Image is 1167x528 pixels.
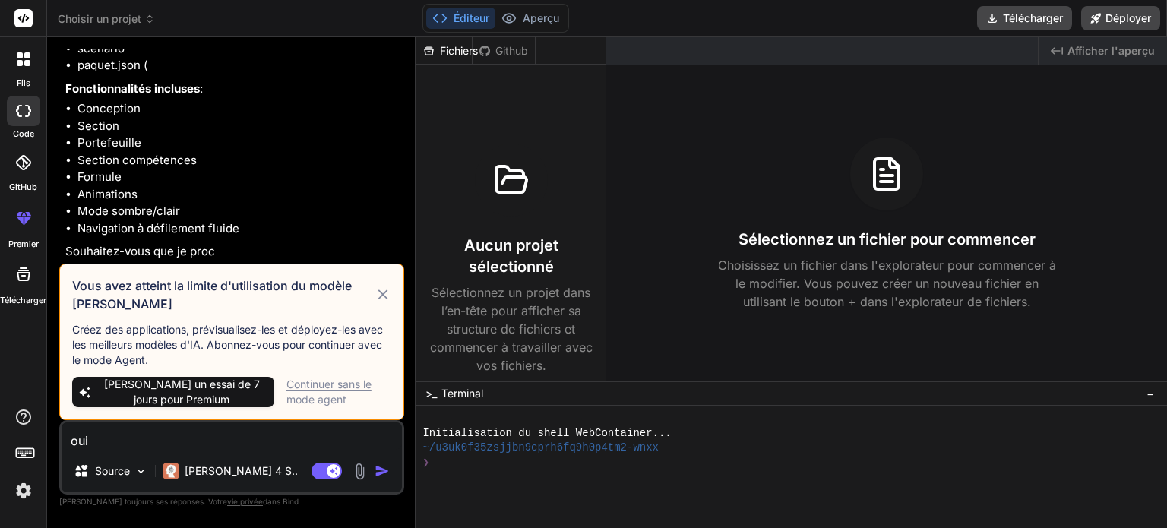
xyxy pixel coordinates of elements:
[77,221,239,236] font: Navigation à défilement fluide
[13,128,34,139] font: code
[718,258,1056,309] font: Choisissez un fichier dans l'explorateur pour commencer à le modifier. Vous pouvez créer un nouve...
[200,81,203,96] font: :
[8,239,39,249] font: premier
[72,278,352,311] font: Vous avez atteint la limite d'utilisation du modèle [PERSON_NAME]
[185,464,298,477] font: [PERSON_NAME] 4 S..
[1143,381,1158,406] button: −
[9,182,37,192] font: GitHub
[263,497,299,506] font: dans Bind
[440,44,478,57] font: Fichiers
[977,6,1072,30] button: Télécharger
[72,377,274,407] button: [PERSON_NAME] un essai de 7 jours pour Premium
[351,463,368,480] img: pièce jointe
[286,378,372,406] font: Continuer sans le mode agent
[77,204,180,218] font: Mode sombre/clair
[495,8,565,29] button: Aperçu
[1105,11,1151,24] font: Déployer
[62,422,402,450] textarea: oui
[464,236,558,276] font: Aucun projet sélectionné
[134,465,147,478] img: Choisir des modèles
[17,77,30,88] font: fils
[1067,44,1155,57] font: Afficher l'aperçu
[77,153,197,167] font: Section compétences
[77,101,141,115] font: Conception
[422,457,430,469] font: ❯
[454,11,489,24] font: Éditeur
[65,81,200,96] font: Fonctionnalités incluses
[441,387,483,400] font: Terminal
[77,187,138,201] font: Animations
[425,387,437,400] font: >_
[422,427,671,439] font: Initialisation du shell WebContainer...
[77,41,125,55] font: scénario
[77,58,147,72] font: paquet.json (
[65,244,215,258] font: Souhaitez-vous que je proc
[163,463,179,479] img: Claude 4 Sonnet
[1146,386,1155,401] font: −
[430,285,593,373] font: Sélectionnez un projet dans l’en-tête pour afficher sa structure de fichiers et commencer à trava...
[72,323,383,366] font: Créez des applications, prévisualisez-les et déployez-les avec les meilleurs modèles d'IA. Abonne...
[1003,11,1063,24] font: Télécharger
[104,378,260,406] font: [PERSON_NAME] un essai de 7 jours pour Premium
[1081,6,1160,30] button: Déployer
[375,463,390,479] img: icône
[77,169,122,184] font: Formule
[77,135,141,150] font: Portefeuille
[227,497,263,506] font: vie privée
[738,230,1036,248] font: Sélectionnez un fichier pour commencer
[422,441,659,454] font: ~/u3uk0f35zsjjbn9cprh6fq9h0p4tm2-wnxx
[77,119,119,133] font: Section
[523,11,559,24] font: Aperçu
[95,464,130,477] font: Source
[495,44,528,57] font: Github
[426,8,495,29] button: Éditeur
[59,497,227,506] font: [PERSON_NAME] toujours ses réponses. Votre
[58,12,141,25] font: Choisir un projet
[11,478,36,504] img: settings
